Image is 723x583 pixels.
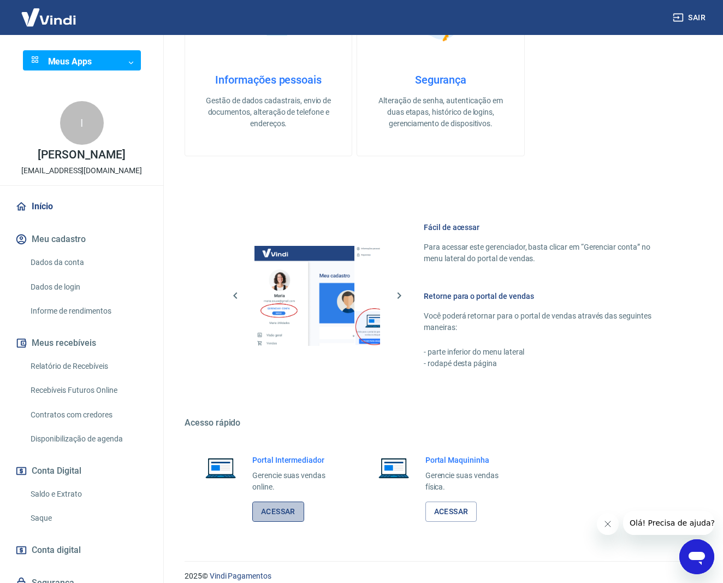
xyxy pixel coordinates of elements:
[354,246,454,346] img: Imagem da dashboard mostrando um botão para voltar ao gerenciamento de vendas da maquininha com o...
[425,470,511,493] p: Gerencie suas vendas física.
[198,455,244,481] img: Imagem de um notebook aberto
[13,459,150,483] button: Conta Digital
[254,246,354,346] img: Imagem da dashboard mostrando o botão de gerenciar conta na sidebar no lado esquerdo
[424,222,671,233] h6: Fácil de acessar
[371,455,417,481] img: Imagem de um notebook aberto
[26,428,150,450] a: Disponibilização de agenda
[26,300,150,322] a: Informe de rendimentos
[375,95,506,129] p: Alteração de senha, autenticação em duas etapas, histórico de logins, gerenciamento de dispositivos.
[26,507,150,529] a: Saque
[26,379,150,402] a: Recebíveis Futuros Online
[13,195,150,219] a: Início
[26,404,150,426] a: Contratos com credores
[252,455,338,466] h6: Portal Intermediador
[671,8,710,28] button: Sair
[424,310,671,333] p: Você poderá retornar para o portal de vendas através das seguintes maneiras:
[252,502,304,522] a: Acessar
[424,291,671,302] h6: Retorne para o portal de vendas
[38,149,125,161] p: [PERSON_NAME]
[203,95,334,129] p: Gestão de dados cadastrais, envio de documentos, alteração de telefone e endereços.
[424,346,671,358] p: - parte inferior do menu lateral
[424,358,671,369] p: - rodapé desta página
[26,276,150,298] a: Dados de login
[597,513,619,535] iframe: Fechar mensagem
[13,227,150,251] button: Meu cadastro
[26,355,150,378] a: Relatório de Recebíveis
[13,331,150,355] button: Meus recebíveis
[185,417,697,428] h5: Acesso rápido
[26,483,150,505] a: Saldo e Extrato
[424,242,671,264] p: Para acessar este gerenciador, basta clicar em “Gerenciar conta” no menu lateral do portal de ven...
[375,73,506,86] h4: Segurança
[203,73,334,86] h4: Informações pessoais
[210,572,271,580] a: Vindi Pagamentos
[7,8,92,16] span: Olá! Precisa de ajuda?
[13,538,150,562] a: Conta digital
[623,511,714,535] iframe: Mensagem da empresa
[679,539,714,574] iframe: Botão para abrir a janela de mensagens
[252,470,338,493] p: Gerencie suas vendas online.
[21,165,142,176] p: [EMAIL_ADDRESS][DOMAIN_NAME]
[60,101,104,145] div: I
[13,1,84,34] img: Vindi
[185,570,697,582] p: 2025 ©
[26,251,150,274] a: Dados da conta
[32,543,81,558] span: Conta digital
[425,502,477,522] a: Acessar
[425,455,511,466] h6: Portal Maquininha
